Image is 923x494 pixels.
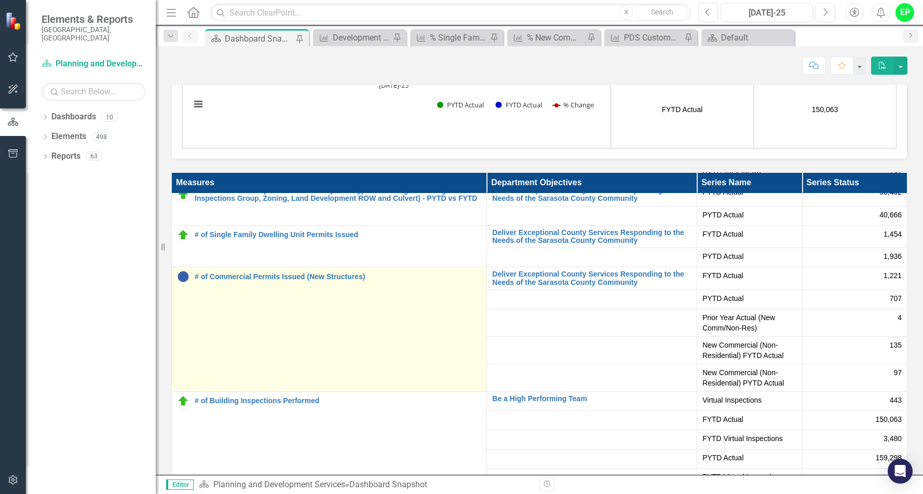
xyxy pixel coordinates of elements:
td: Double-Click to Edit Right Click for Context Menu [487,392,697,411]
span: 150,063 [875,414,902,424]
div: 63 [86,152,102,161]
span: 3,480 [884,433,902,444]
td: Double-Click to Edit [697,392,802,411]
button: Show FYTD Actual [496,100,542,109]
span: Editor [166,479,194,490]
img: No Target Set [177,270,189,283]
a: % Single Family Residential Permit Reviews On Time Monthly [413,31,487,44]
span: Search [651,8,673,16]
span: 40,666 [879,210,902,220]
input: Search Below... [42,83,145,101]
a: # of Single Family Dwelling Unit Permits Issued [195,231,481,239]
button: View chart menu, Chart [191,97,206,112]
a: Deliver Exceptional County Services Responding to the Needs of the Sarasota County Community [492,187,691,203]
span: Prior Year Actual (New Comm/Non-Res) [702,312,796,333]
span: 4 [898,312,902,323]
small: [GEOGRAPHIC_DATA], [GEOGRAPHIC_DATA] [42,25,145,43]
input: Search ClearPoint... [210,4,690,22]
span: 443 [890,395,902,405]
a: # of Permits Issued (Total Number-ALL permit types including Permitting and Inspections Group, Zo... [195,187,481,203]
a: Planning and Development Services [42,58,145,70]
td: Double-Click to Edit Right Click for Context Menu [487,225,697,248]
a: Elements [51,131,86,143]
div: Dashboard Snapshot [349,479,427,489]
a: Planning and Development Services [213,479,345,489]
button: [DATE]-25 [721,3,813,22]
div: Open Intercom Messenger [888,459,913,484]
span: FYTD Actual [702,414,796,424]
span: 135 [890,340,902,350]
img: On Target [177,229,189,241]
span: 1,936 [884,251,902,262]
div: Default [721,31,792,44]
div: Dashboard Snapshot [225,32,293,45]
td: Double-Click to Edit Right Click for Context Menu [172,225,487,267]
a: % New Commercial On Time Reviews Monthly [510,31,585,44]
span: New Commercial (Non-Residential) FYTD Actual [702,340,796,361]
div: % Single Family Residential Permit Reviews On Time Monthly [430,31,487,44]
button: Search [636,5,688,20]
a: # of Commercial Permits Issued (New Structures) [195,273,481,281]
span: New Commercial (Non-Residential) PYTD Actual [702,367,796,388]
a: Default [704,31,792,44]
td: Double-Click to Edit [802,392,907,411]
span: Elements & Reports [42,13,145,25]
text: [DATE]-25 [379,80,409,90]
button: EP [895,3,914,22]
div: [DATE]-25 [724,7,809,19]
span: 1,221 [884,270,902,281]
a: PDS Customer Service (Copy) w/ Accela [607,31,682,44]
div: Development Trends [333,31,390,44]
span: FYTD Actual [702,270,796,281]
span: 159,298 [875,452,902,463]
td: Double-Click to Edit Right Click for Context Menu [172,267,487,392]
span: FYTD Virtual Inspections [702,433,796,444]
img: On Target [177,188,189,201]
span: 707 [890,293,902,304]
span: FYTD Actual [702,229,796,239]
div: % New Commercial On Time Reviews Monthly [527,31,585,44]
button: Show % Change [553,100,594,109]
span: 1,454 [884,229,902,239]
div: 10 [101,113,118,121]
a: Reports [51,150,80,162]
td: Double-Click to Edit Right Click for Context Menu [487,267,697,290]
a: Deliver Exceptional County Services Responding to the Needs of the Sarasota County Community [492,270,691,286]
img: ClearPoint Strategy [5,11,24,31]
td: Double-Click to Edit Right Click for Context Menu [172,392,487,488]
a: Development Trends [316,31,390,44]
a: # of Building Inspections Performed [195,397,481,405]
td: Double-Click to Edit Right Click for Context Menu [487,183,697,206]
span: 97 [893,367,902,378]
a: Deliver Exceptional County Services Responding to the Needs of the Sarasota County Community [492,229,691,245]
a: Dashboards [51,111,96,123]
span: PYTD Virtual Inspections [702,472,796,482]
td: 150,063 [754,71,897,148]
span: PYTD Actual [702,251,796,262]
img: On Target [177,395,189,407]
button: Show PYTD Actual [437,100,484,109]
div: PDS Customer Service (Copy) w/ Accela [624,31,682,44]
div: » [199,479,532,491]
td: Double-Click to Edit Right Click for Context Menu [172,183,487,225]
span: PYTD Actual [702,452,796,463]
div: 498 [91,132,112,141]
td: FYTD Actual [611,71,754,148]
span: Virtual Inspections [702,395,796,405]
span: PYTD Actual [702,210,796,220]
a: Be a High Performing Team [492,395,691,403]
span: PYTD Actual [702,293,796,304]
